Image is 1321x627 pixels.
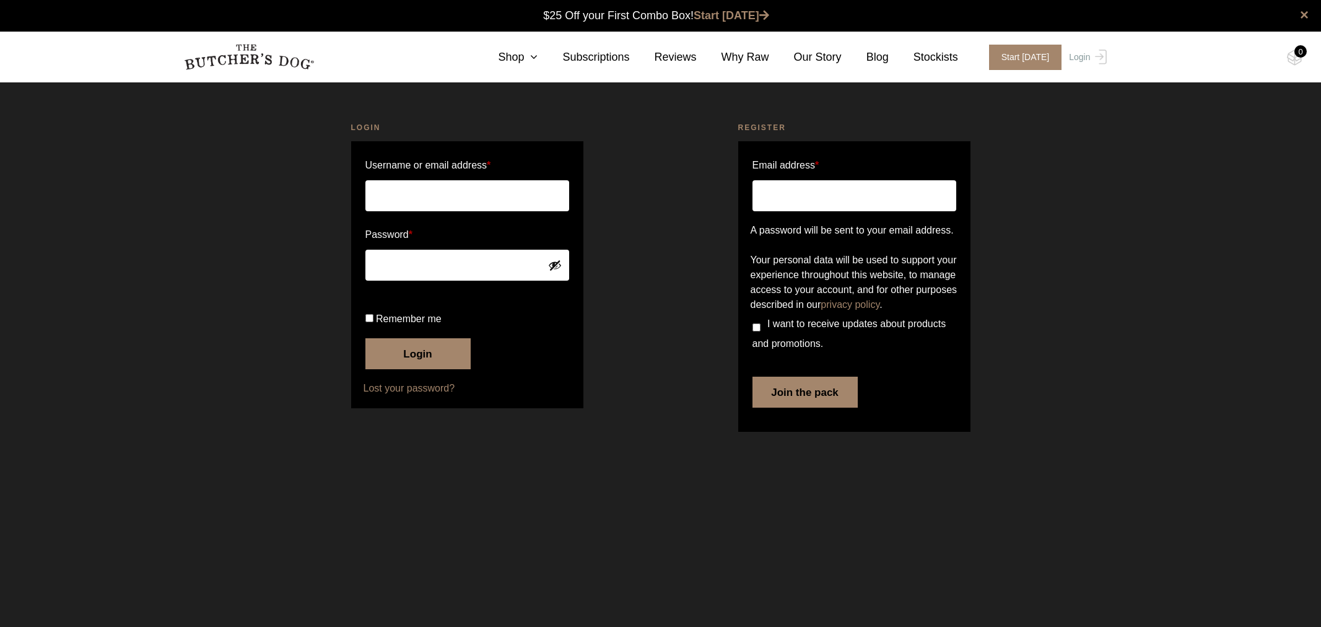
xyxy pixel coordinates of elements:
span: I want to receive updates about products and promotions. [752,318,946,349]
a: close [1300,7,1309,22]
button: Show password [548,258,562,272]
a: Stockists [889,49,958,66]
a: Login [1066,45,1106,70]
a: Shop [473,49,538,66]
a: Start [DATE] [694,9,769,22]
a: Reviews [630,49,697,66]
a: Our Story [769,49,842,66]
input: Remember me [365,314,373,322]
button: Join the pack [752,377,858,408]
h2: Register [738,121,970,134]
label: Username or email address [365,156,569,175]
div: 0 [1294,45,1307,58]
button: Login [365,338,471,369]
a: Blog [842,49,889,66]
span: Remember me [376,313,442,324]
h2: Login [351,121,583,134]
p: Your personal data will be used to support your experience throughout this website, to manage acc... [751,253,958,312]
a: privacy policy [821,299,879,310]
img: TBD_Cart-Empty.png [1287,50,1302,66]
a: Why Raw [697,49,769,66]
p: A password will be sent to your email address. [751,223,958,238]
a: Subscriptions [538,49,629,66]
label: Password [365,225,569,245]
a: Start [DATE] [977,45,1066,70]
input: I want to receive updates about products and promotions. [752,323,761,331]
a: Lost your password? [364,381,571,396]
span: Start [DATE] [989,45,1062,70]
label: Email address [752,156,819,175]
